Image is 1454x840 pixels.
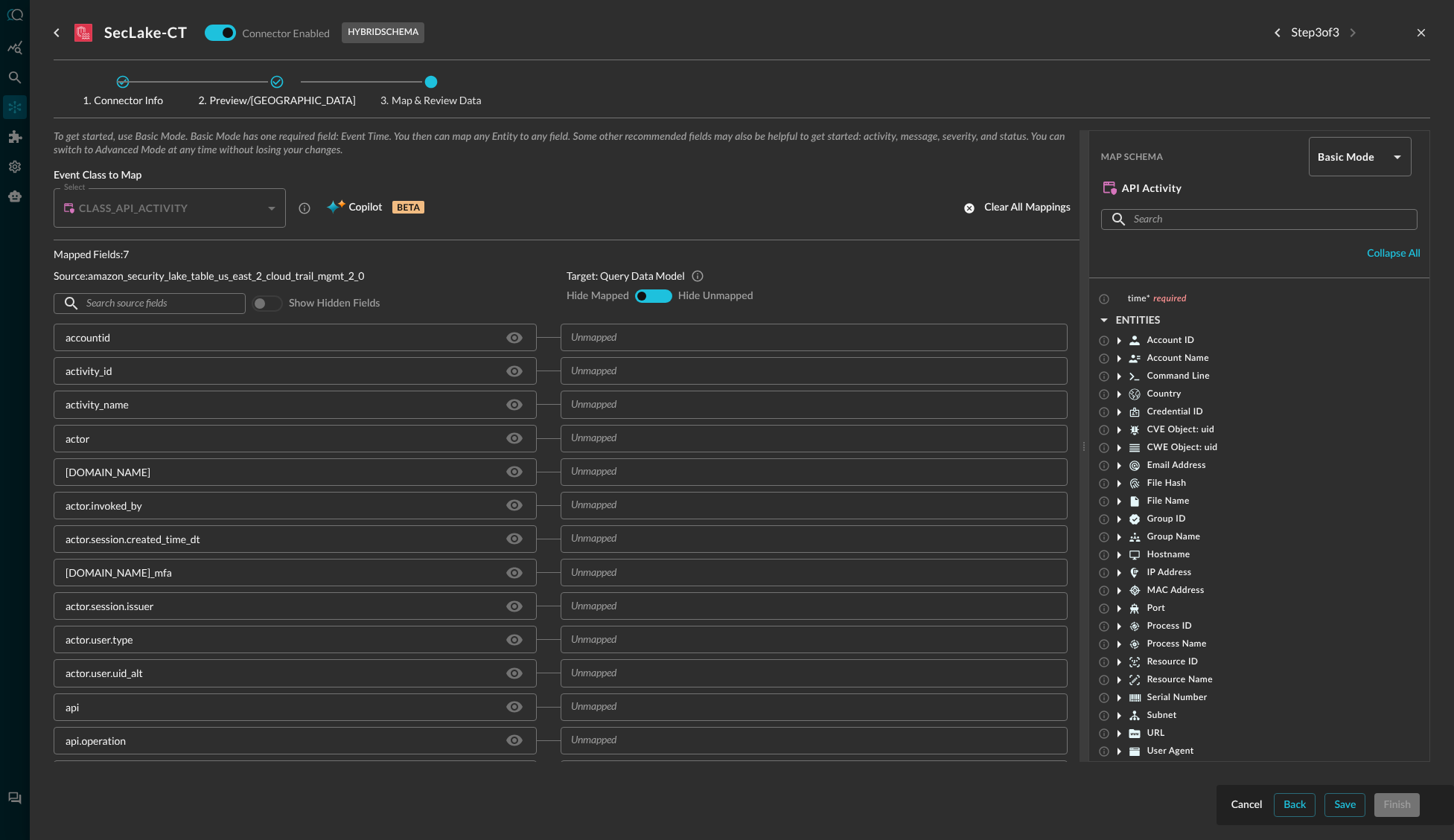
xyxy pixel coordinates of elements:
[565,328,1039,347] input: Unmapped
[289,297,380,310] span: Show hidden fields
[1153,293,1187,305] span: required
[565,463,1039,481] input: Unmapped
[1147,674,1213,686] span: Resource Name
[1147,496,1190,507] span: File Name
[64,182,85,193] label: Select
[1266,21,1289,45] button: Previous step
[54,130,1080,157] span: To get started, use Basic Mode. Basic Mode has one required field: Event Time. You then can map a...
[1147,746,1194,757] span: User Agent
[503,695,526,719] button: Hide/Show source field
[1367,245,1420,263] div: Collapse all
[954,196,1079,220] button: Clear all mappings
[503,359,526,383] button: Hide/Show source field
[198,95,355,106] span: Preview/[GEOGRAPHIC_DATA]
[503,561,526,585] button: Hide/Show source field
[54,268,365,283] p: Source: amazon_security_lake_table_us_east_2_cloud_trail_mgmt_2_0
[1147,406,1203,418] span: Credential ID
[1412,24,1430,42] button: close-drawer
[1147,603,1165,615] span: Port
[565,597,1039,615] input: Unmapped
[74,24,92,42] svg: Amazon Security Lake
[60,95,186,106] span: Connector Info
[1147,710,1177,722] span: Subnet
[1147,424,1214,436] span: CVE Object: uid
[1147,513,1186,525] span: Group ID
[1147,692,1208,704] span: Serial Number
[565,698,1039,716] input: Unmapped
[1147,728,1165,740] span: URL
[1147,549,1190,561] span: Hostname
[1318,150,1388,164] h5: Basic Mode
[503,594,526,618] button: Hide/Show source field
[86,290,211,318] input: Search source fields
[1147,371,1210,382] span: Command Line
[503,661,526,685] button: Hide/Show source field
[1147,388,1182,400] span: Country
[503,527,526,551] button: Hide/Show source field
[1122,181,1182,196] h5: API Activity
[54,246,543,262] p: Mapped Fields: 7
[565,530,1039,548] input: Unmapped
[66,363,112,379] div: activity_id
[54,169,1080,182] span: Event Class to Map
[567,289,629,303] span: Hide Mapped
[66,330,110,345] div: accountid
[503,460,526,484] button: Hide/Show source field
[348,199,382,217] span: Copilot
[66,665,143,681] div: actor.user.uid_alt
[565,664,1039,682] input: Unmapped
[1147,567,1192,579] span: IP Address
[1134,206,1383,234] input: Search
[567,268,685,283] p: Target: Query Data Model
[242,25,330,41] p: Connector Enabled
[1147,621,1192,632] span: Process ID
[678,289,753,303] span: Hide Unmapped
[503,628,526,652] button: Hide/Show source field
[1147,585,1205,597] span: MAC Address
[66,431,89,446] div: actor
[691,269,704,283] svg: Query’s Data Model (QDM) is based on the Open Cybersecurity Schema Framework (OCSF). QDM aims to ...
[79,201,188,216] h5: CLASS_API_ACTIVITY
[66,565,172,580] div: [DOMAIN_NAME]_mfa
[1147,656,1199,668] span: Resource ID
[66,397,129,412] div: activity_name
[66,699,79,715] div: api
[503,426,526,450] button: Hide/Show source field
[984,199,1070,217] div: Clear all mappings
[1358,242,1429,266] button: Collapse all
[565,563,1039,582] input: Unmapped
[1128,293,1151,305] span: time*
[1147,531,1201,543] span: Group Name
[392,201,424,214] p: BETA
[565,362,1039,380] input: Unmapped
[565,630,1039,649] input: Unmapped
[368,95,494,106] span: Map & Review Data
[66,498,142,513] div: actor.invoked_by
[317,196,433,220] button: CopilotBETA
[66,531,200,547] div: actor.session.created_time_dt
[1147,442,1218,454] span: CWE Object: uid
[503,728,526,752] button: Hide/Show source field
[1147,460,1206,472] span: Email Address
[503,493,526,517] button: Hide/Show source field
[66,464,150,480] div: [DOMAIN_NAME]
[565,496,1039,515] input: Unmapped
[1147,335,1195,347] span: Account ID
[565,429,1039,448] input: Unmapped
[503,393,526,417] button: Hide/Show source field
[66,632,133,647] div: actor.user.type
[503,326,526,350] button: Hide/Show source field
[565,395,1039,414] input: Unmapped
[1101,152,1303,162] span: Map Schema
[104,24,187,42] h3: SecLake-CT
[635,289,672,303] div: hide-mapped
[348,26,418,39] p: hybrid schema
[1147,353,1209,365] span: Account Name
[66,733,126,748] div: api.operation
[565,731,1039,750] input: Unmapped
[1291,24,1339,42] p: Step 3 of 3
[1116,311,1161,330] div: ENTITIES
[66,598,154,614] div: actor.session.issuer
[1147,478,1187,490] span: File Hash
[1095,308,1170,332] button: ENTITIES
